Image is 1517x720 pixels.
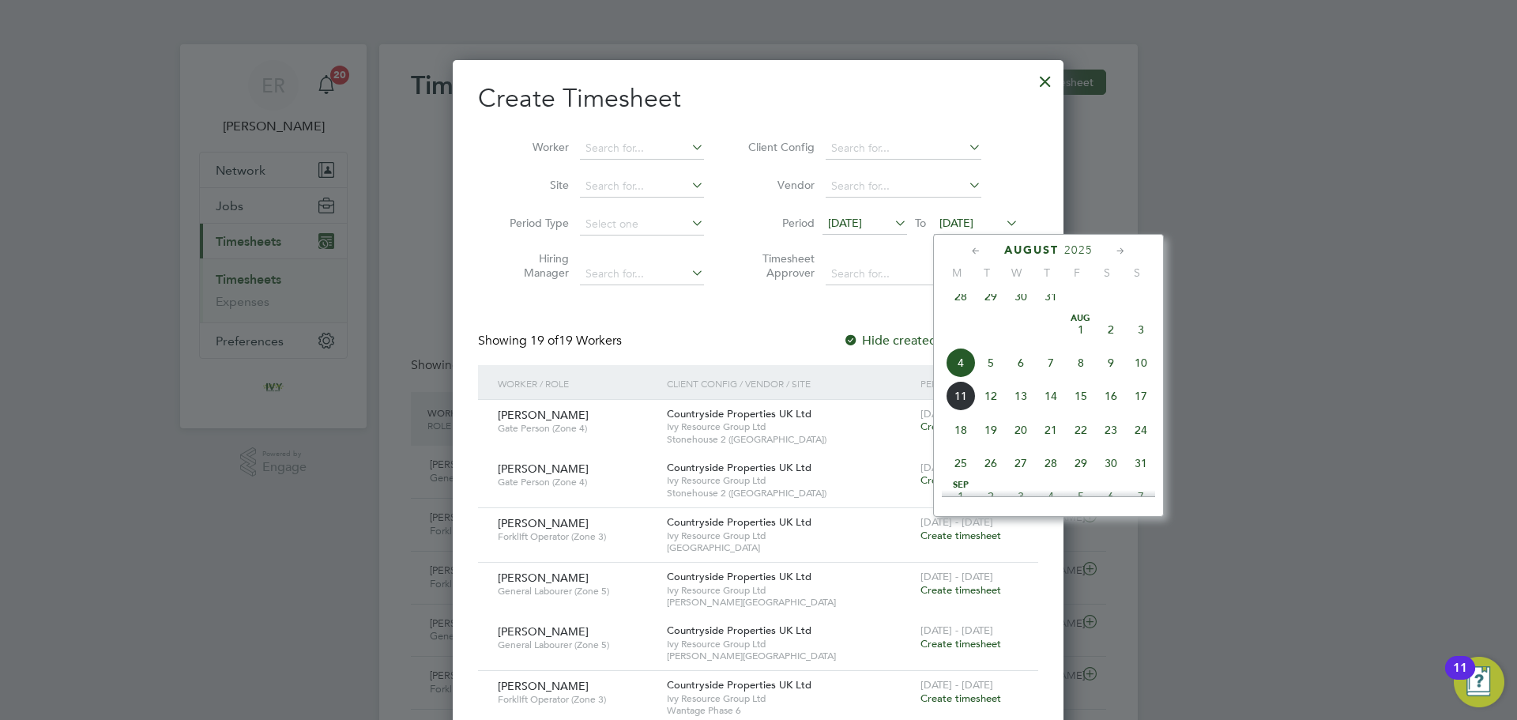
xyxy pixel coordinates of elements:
[828,216,862,230] span: [DATE]
[663,365,917,401] div: Client Config / Vendor / Site
[1066,381,1096,411] span: 15
[1096,315,1126,345] span: 2
[920,515,993,529] span: [DATE] - [DATE]
[1036,448,1066,478] span: 28
[498,140,569,154] label: Worker
[530,333,559,349] span: 19 of
[946,481,976,489] span: Sep
[843,333,1003,349] label: Hide created timesheets
[498,462,589,476] span: [PERSON_NAME]
[920,529,1001,542] span: Create timesheet
[1122,266,1152,280] span: S
[1126,415,1156,445] span: 24
[920,624,993,637] span: [DATE] - [DATE]
[1036,281,1066,311] span: 31
[1002,266,1032,280] span: W
[946,415,976,445] span: 18
[667,515,811,529] span: Countryside Properties UK Ltd
[972,266,1002,280] span: T
[826,175,981,198] input: Search for...
[498,178,569,192] label: Site
[920,583,1001,597] span: Create timesheet
[1006,448,1036,478] span: 27
[1126,481,1156,511] span: 7
[743,251,815,280] label: Timesheet Approver
[1066,315,1096,322] span: Aug
[667,584,913,597] span: Ivy Resource Group Ltd
[498,422,655,435] span: Gate Person (Zone 4)
[667,530,913,542] span: Ivy Resource Group Ltd
[498,530,655,543] span: Forklift Operator (Zone 3)
[1036,348,1066,378] span: 7
[1062,266,1092,280] span: F
[1096,381,1126,411] span: 16
[1004,243,1059,257] span: August
[478,82,1038,115] h2: Create Timesheet
[498,639,655,651] span: General Labourer (Zone 5)
[667,678,811,692] span: Countryside Properties UK Ltd
[667,474,913,487] span: Ivy Resource Group Ltd
[494,365,663,401] div: Worker / Role
[1066,448,1096,478] span: 29
[1096,415,1126,445] span: 23
[667,596,913,609] span: [PERSON_NAME][GEOGRAPHIC_DATA]
[1006,381,1036,411] span: 13
[667,541,913,554] span: [GEOGRAPHIC_DATA]
[976,448,1006,478] span: 26
[1006,415,1036,445] span: 20
[743,178,815,192] label: Vendor
[580,175,704,198] input: Search for...
[1066,415,1096,445] span: 22
[920,637,1001,650] span: Create timesheet
[920,473,1001,487] span: Create timesheet
[667,624,811,637] span: Countryside Properties UK Ltd
[667,461,811,474] span: Countryside Properties UK Ltd
[1006,281,1036,311] span: 30
[580,138,704,160] input: Search for...
[1096,448,1126,478] span: 30
[498,679,589,693] span: [PERSON_NAME]
[1126,315,1156,345] span: 3
[1066,315,1096,345] span: 1
[976,281,1006,311] span: 29
[1096,481,1126,511] span: 6
[498,251,569,280] label: Hiring Manager
[1064,243,1093,257] span: 2025
[976,415,1006,445] span: 19
[743,216,815,230] label: Period
[1032,266,1062,280] span: T
[942,266,972,280] span: M
[1006,481,1036,511] span: 3
[917,365,1022,401] div: Period
[920,692,1001,705] span: Create timesheet
[920,407,993,420] span: [DATE] - [DATE]
[498,624,589,639] span: [PERSON_NAME]
[920,570,993,583] span: [DATE] - [DATE]
[498,476,655,488] span: Gate Person (Zone 4)
[667,487,913,499] span: Stonehouse 2 ([GEOGRAPHIC_DATA])
[580,263,704,285] input: Search for...
[498,408,589,422] span: [PERSON_NAME]
[1454,657,1504,707] button: Open Resource Center, 11 new notifications
[946,448,976,478] span: 25
[1096,348,1126,378] span: 9
[946,281,976,311] span: 28
[826,263,981,285] input: Search for...
[976,481,1006,511] span: 2
[946,481,976,511] span: 1
[1066,481,1096,511] span: 5
[910,213,931,233] span: To
[498,693,655,706] span: Forklift Operator (Zone 3)
[667,407,811,420] span: Countryside Properties UK Ltd
[667,570,811,583] span: Countryside Properties UK Ltd
[478,333,625,349] div: Showing
[667,638,913,650] span: Ivy Resource Group Ltd
[976,381,1006,411] span: 12
[530,333,622,349] span: 19 Workers
[667,650,913,662] span: [PERSON_NAME][GEOGRAPHIC_DATA]
[939,216,973,230] span: [DATE]
[946,348,976,378] span: 4
[1126,381,1156,411] span: 17
[1092,266,1122,280] span: S
[667,433,913,446] span: Stonehouse 2 ([GEOGRAPHIC_DATA])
